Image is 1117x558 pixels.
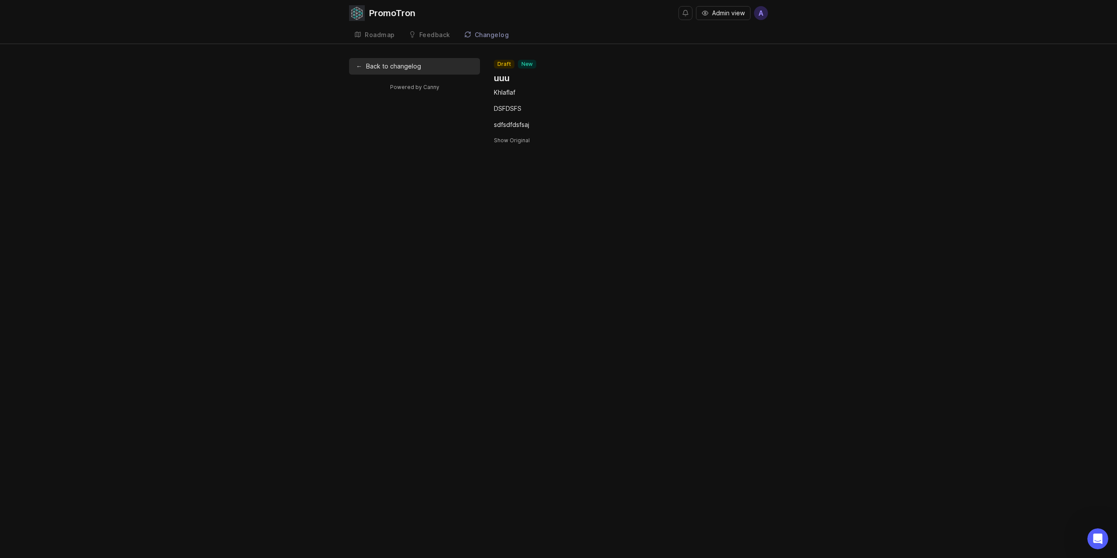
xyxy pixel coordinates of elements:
[14,123,161,132] div: Canny API Reference
[14,279,21,286] button: Emoji picker
[7,23,168,138] div: Canny Bot says…
[14,123,78,132] span: Canny API Reference
[14,28,161,71] div: Yes! After creating a company through our API, you'll be able to see it in the admin portal. Comp...
[712,9,745,17] span: Admin view
[494,104,768,113] div: DSFDSFS
[754,6,768,20] button: A
[7,236,168,264] div: Canny Bot says…
[7,138,168,164] div: Canny Bot says…
[7,236,143,263] div: Help Canny Bot understand how they’re doing:
[41,279,48,286] button: Upload attachment
[349,5,365,21] img: PromoTron logo
[14,143,118,152] div: Is that what you were looking for?
[7,190,168,235] div: Canny Bot says…
[6,3,22,20] button: go back
[494,88,768,97] div: Khlaflaf
[42,11,109,20] p: The team can also help
[7,23,168,137] div: Yes! After creating a company through our API, you'll be able to see it in the admin portal. Comp...
[459,26,514,44] a: Changelog
[389,82,441,92] a: Powered by Canny
[494,72,536,84] a: uuu
[678,6,692,20] button: Notifications
[14,75,161,101] div: You can filter feedback by company and view all associated users and their feature requests in th...
[404,26,456,44] a: Feedback
[150,275,164,289] button: Send a message…
[497,61,511,68] p: draft
[14,112,161,121] h3: Source
[7,190,143,234] div: I'm glad I could help! If you have any more questions or need further assistance, just let me kno...
[419,32,450,38] div: Feedback
[65,169,161,178] div: thank you, you are very helpful
[14,195,136,229] div: I'm glad I could help! If you have any more questions or need further assistance, just let me kno...
[369,9,415,17] div: PromoTron
[42,4,78,11] h1: Canny Bot
[153,3,169,19] div: Close
[7,260,167,275] textarea: Message…
[494,120,768,130] div: sdfsdfdsfsaj
[494,137,530,144] button: Show Original
[349,58,480,75] a: ←Back to changelog
[14,241,136,258] div: Help Canny Bot understand how they’re doing:
[696,6,750,20] button: Admin view
[365,32,395,38] div: Roadmap
[475,32,509,38] div: Changelog
[137,3,153,20] button: Home
[356,62,362,71] div: ←
[521,61,533,68] p: new
[758,8,764,18] span: A
[7,164,168,190] div: Altynay says…
[58,164,168,183] div: thank you, you are very helpful
[25,5,39,19] img: Profile image for Canny Bot
[7,138,125,157] div: Is that what you were looking for?
[27,279,34,286] button: Gif picker
[349,26,400,44] a: Roadmap
[1087,528,1108,549] iframe: Intercom live chat
[55,279,62,286] button: Start recording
